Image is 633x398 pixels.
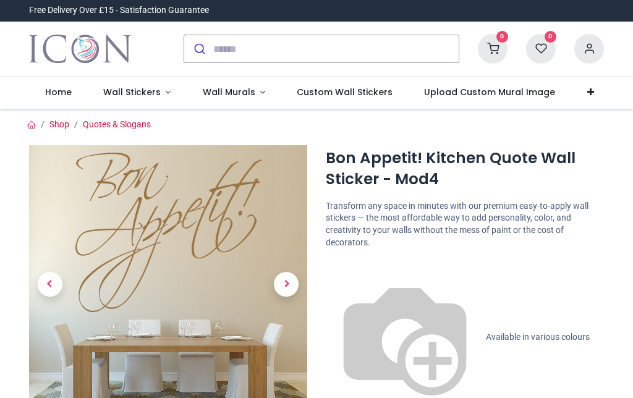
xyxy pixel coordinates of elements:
sup: 0 [545,31,556,43]
p: Transform any space in minutes with our premium easy-to-apply wall stickers — the most affordable... [326,200,604,248]
span: Wall Stickers [103,86,161,98]
span: Wall Murals [203,86,255,98]
a: Next [266,187,308,382]
div: Free Delivery Over £15 - Satisfaction Guarantee [29,4,209,17]
span: Custom Wall Stickers [297,86,393,98]
a: Wall Stickers [87,77,187,109]
span: Next [274,272,299,297]
img: Icon Wall Stickers [29,32,131,66]
span: Previous [38,272,62,297]
span: Upload Custom Mural Image [424,86,555,98]
a: 0 [526,43,556,53]
a: 0 [478,43,508,53]
a: Quotes & Slogans [83,119,151,129]
iframe: Customer reviews powered by Trustpilot [344,4,604,17]
button: Submit [184,35,213,62]
span: Home [45,86,72,98]
a: Previous [29,187,71,382]
a: Shop [49,119,69,129]
h1: Bon Appetit! Kitchen Quote Wall Sticker - Mod4 [326,148,604,190]
a: Logo of Icon Wall Stickers [29,32,131,66]
sup: 0 [496,31,508,43]
a: Wall Murals [187,77,281,109]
